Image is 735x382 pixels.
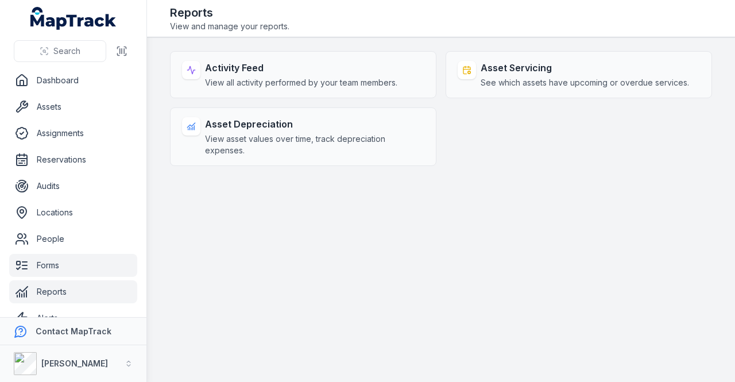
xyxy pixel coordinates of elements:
[9,227,137,250] a: People
[205,117,424,131] strong: Asset Depreciation
[14,40,106,62] button: Search
[30,7,117,30] a: MapTrack
[9,122,137,145] a: Assignments
[9,175,137,198] a: Audits
[36,326,111,336] strong: Contact MapTrack
[446,51,712,98] a: Asset ServicingSee which assets have upcoming or overdue services.
[170,51,436,98] a: Activity FeedView all activity performed by your team members.
[205,61,397,75] strong: Activity Feed
[9,254,137,277] a: Forms
[481,61,689,75] strong: Asset Servicing
[9,95,137,118] a: Assets
[53,45,80,57] span: Search
[9,69,137,92] a: Dashboard
[481,77,689,88] span: See which assets have upcoming or overdue services.
[9,280,137,303] a: Reports
[9,148,137,171] a: Reservations
[205,77,397,88] span: View all activity performed by your team members.
[205,133,424,156] span: View asset values over time, track depreciation expenses.
[9,201,137,224] a: Locations
[170,21,289,32] span: View and manage your reports.
[41,358,108,368] strong: [PERSON_NAME]
[9,307,137,330] a: Alerts
[170,5,289,21] h2: Reports
[170,107,436,166] a: Asset DepreciationView asset values over time, track depreciation expenses.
